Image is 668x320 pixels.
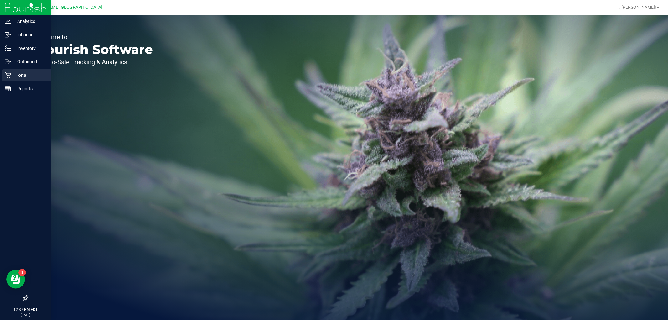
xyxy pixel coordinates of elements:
[11,18,49,25] p: Analytics
[3,312,49,317] p: [DATE]
[615,5,656,10] span: Hi, [PERSON_NAME]!
[11,45,49,52] p: Inventory
[5,32,11,38] inline-svg: Inbound
[11,71,49,79] p: Retail
[11,58,49,66] p: Outbound
[5,59,11,65] inline-svg: Outbound
[5,72,11,78] inline-svg: Retail
[5,45,11,51] inline-svg: Inventory
[3,307,49,312] p: 12:37 PM EDT
[5,86,11,92] inline-svg: Reports
[34,43,153,56] p: Flourish Software
[11,31,49,39] p: Inbound
[18,269,26,276] iframe: Resource center unread badge
[11,85,49,92] p: Reports
[34,59,153,65] p: Seed-to-Sale Tracking & Analytics
[34,34,153,40] p: Welcome to
[6,270,25,289] iframe: Resource center
[5,18,11,24] inline-svg: Analytics
[25,5,103,10] span: [PERSON_NAME][GEOGRAPHIC_DATA]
